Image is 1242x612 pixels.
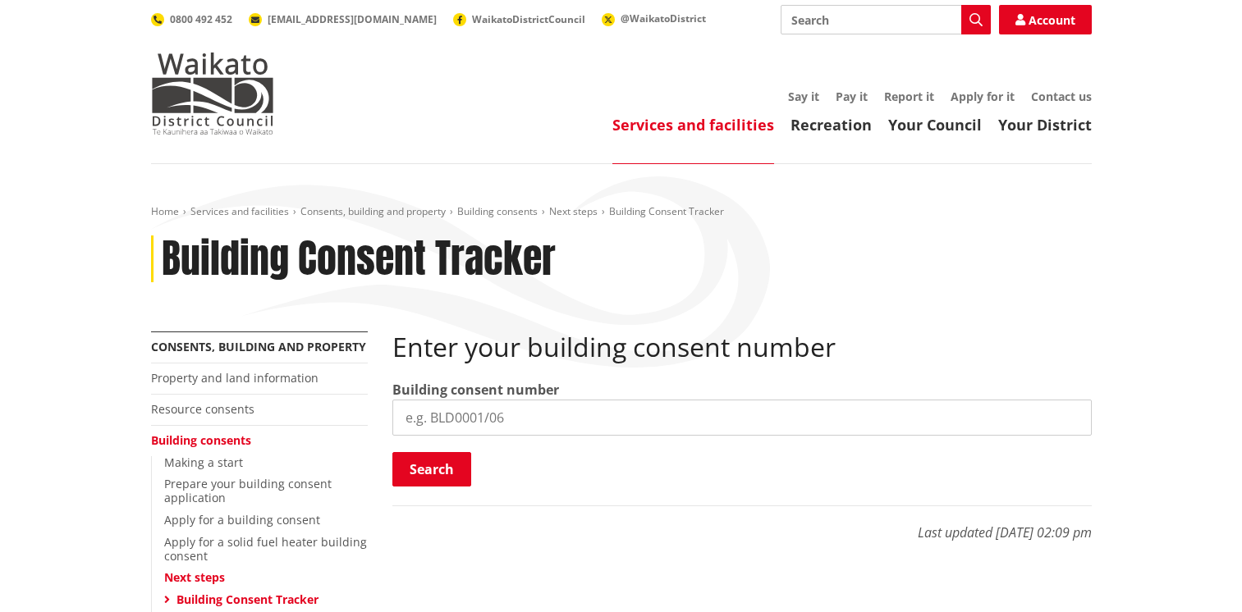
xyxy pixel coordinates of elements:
a: Say it [788,89,819,104]
a: Making a start [164,454,243,470]
a: Property and land information [151,370,319,386]
a: Your District [998,115,1092,135]
span: [EMAIL_ADDRESS][DOMAIN_NAME] [268,12,437,26]
span: Building Consent Tracker [609,204,724,218]
span: 0800 492 452 [170,12,232,26]
a: Home [151,204,179,218]
a: Consents, building and property [151,339,366,354]
a: Next steps [164,569,225,585]
a: Services and facilities [612,115,774,135]
span: @WaikatoDistrict [621,11,706,25]
a: WaikatoDistrictCouncil [453,12,585,26]
a: Pay it [836,89,868,104]
a: 0800 492 452 [151,12,232,26]
a: Building Consent Tracker [176,591,319,607]
a: Services and facilities [190,204,289,218]
label: Building consent number [392,380,559,400]
a: Building consents [457,204,538,218]
span: WaikatoDistrictCouncil [472,12,585,26]
a: Consents, building and property [300,204,446,218]
h1: Building Consent Tracker [162,235,556,283]
input: e.g. BLD0001/06 [392,400,1092,436]
button: Search [392,452,471,486]
a: Resource consents [151,401,254,417]
h2: Enter your building consent number [392,331,1092,363]
p: Last updated [DATE] 02:09 pm [392,505,1092,542]
a: @WaikatoDistrict [602,11,706,25]
a: Apply for a building consent [164,512,320,528]
a: Report it [884,89,934,104]
a: [EMAIL_ADDRESS][DOMAIN_NAME] [249,12,437,26]
img: Waikato District Council - Te Kaunihera aa Takiwaa o Waikato [151,53,274,135]
a: Next steps [549,204,598,218]
a: Account [999,5,1092,34]
a: Apply for a solid fuel heater building consent​ [164,534,367,564]
a: Prepare your building consent application [164,476,332,505]
a: Your Council [888,115,982,135]
nav: breadcrumb [151,205,1092,219]
input: Search input [781,5,991,34]
a: Recreation [791,115,872,135]
a: Contact us [1031,89,1092,104]
a: Building consents [151,432,251,448]
a: Apply for it [951,89,1015,104]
